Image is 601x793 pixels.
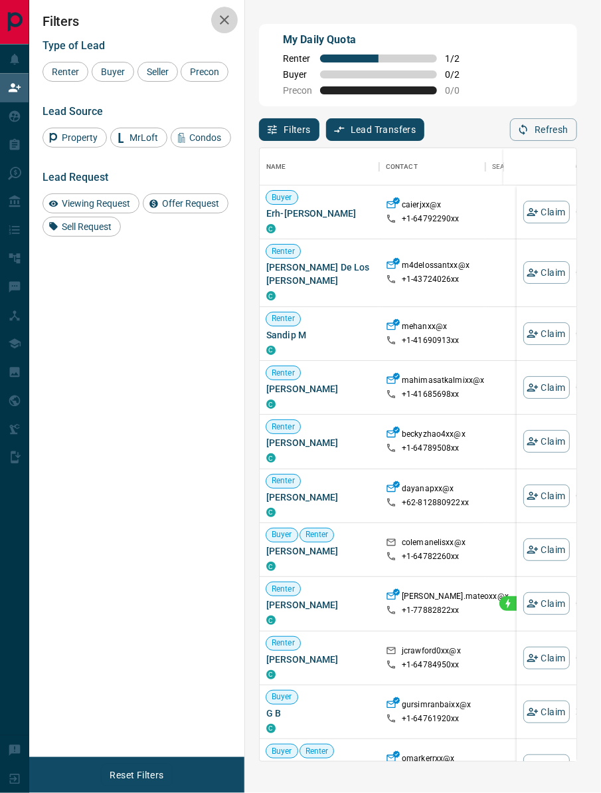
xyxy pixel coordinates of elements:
button: Refresh [510,118,577,141]
div: condos.ca [266,453,276,463]
span: Renter [283,53,312,64]
span: 0 / 2 [445,69,474,80]
span: Renter [266,368,300,379]
p: +1- 41690913xx [402,335,460,346]
div: Contact [386,148,418,185]
span: Buyer [266,529,298,540]
button: Claim [523,647,570,669]
div: condos.ca [266,224,276,233]
p: dayanapxx@x [402,483,454,497]
span: Buyer [283,69,312,80]
p: +1- 64784950xx [402,659,460,671]
div: MrLoft [110,128,167,148]
button: Lead Transfers [326,118,425,141]
div: condos.ca [266,562,276,571]
p: +1- 64792290xx [402,213,460,225]
h2: Filters [43,13,231,29]
span: Viewing Request [57,198,135,209]
span: Renter [300,746,334,757]
span: Seller [142,66,173,77]
span: Buyer [96,66,129,77]
p: omarkerrxx@x [402,753,455,767]
p: mehanxx@x [402,321,447,335]
span: Renter [266,584,300,595]
button: Claim [523,201,570,223]
span: [PERSON_NAME] [266,382,373,396]
span: G B [266,707,373,720]
span: Buyer [266,192,298,203]
span: Offer Request [157,198,224,209]
div: condos.ca [266,724,276,733]
div: Name [266,148,286,185]
span: Property [57,132,102,143]
span: Renter [266,421,300,433]
div: Renter [43,62,88,82]
div: condos.ca [266,399,276,409]
div: Property [43,128,107,148]
span: Renter [266,313,300,324]
p: mahimasatkalmixx@x [402,375,484,389]
div: Sell Request [43,217,121,237]
span: [PERSON_NAME] [266,544,373,558]
span: Renter [266,475,300,487]
button: Claim [523,430,570,453]
span: [PERSON_NAME] [266,760,373,774]
div: condos.ca [266,346,276,355]
span: Active [511,598,545,610]
span: MrLoft [125,132,163,143]
div: Offer Request [143,193,228,213]
button: Claim [523,538,570,561]
span: [PERSON_NAME] [266,436,373,449]
span: 1 / 2 [445,53,474,64]
span: Sandip M [266,328,373,342]
span: [PERSON_NAME] De Los [PERSON_NAME] [266,261,373,287]
button: Claim [523,592,570,615]
p: +1- 41685698xx [402,389,460,400]
button: Claim [523,701,570,723]
button: Claim [523,485,570,507]
span: Erh-[PERSON_NAME] [266,207,373,220]
button: Reset Filters [101,764,172,786]
p: +1- 64789508xx [402,443,460,454]
p: +1- 43724026xx [402,274,460,285]
span: Lead Request [43,171,108,183]
p: beckyzhao4xx@x [402,429,466,443]
div: condos.ca [266,670,276,679]
span: Renter [300,529,334,540]
span: [PERSON_NAME] [266,653,373,666]
div: Viewing Request [43,193,139,213]
div: condos.ca [266,616,276,625]
span: Buyer [266,746,298,757]
span: Renter [266,637,300,649]
span: Type of Lead [43,39,105,52]
div: Condos [171,128,231,148]
span: Renter [47,66,84,77]
span: Precon [283,85,312,96]
span: [PERSON_NAME] [266,491,373,504]
p: colemanelisxx@x [402,537,466,551]
p: +62- 812880922xx [402,497,469,509]
div: Buyer [92,62,134,82]
p: +1- 64782260xx [402,551,460,562]
button: Claim [523,754,570,777]
p: [PERSON_NAME].mateoxx@x [402,591,509,605]
span: Sell Request [57,221,116,232]
button: Claim [523,376,570,399]
button: Claim [523,322,570,345]
p: jcrawford0xx@x [402,645,461,659]
p: caierjxx@x [402,199,441,213]
p: My Daily Quota [283,32,474,48]
p: +1- 64761920xx [402,713,460,725]
div: condos.ca [266,291,276,300]
div: Seller [137,62,178,82]
p: m4delossantxx@x [402,260,470,274]
span: Precon [185,66,224,77]
span: Lead Source [43,105,103,118]
span: Condos [185,132,226,143]
p: +1- 77882822xx [402,605,460,616]
div: Contact [379,148,485,185]
span: Buyer [266,691,298,703]
div: condos.ca [266,508,276,517]
button: Filters [259,118,319,141]
span: 0 / 0 [445,85,474,96]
